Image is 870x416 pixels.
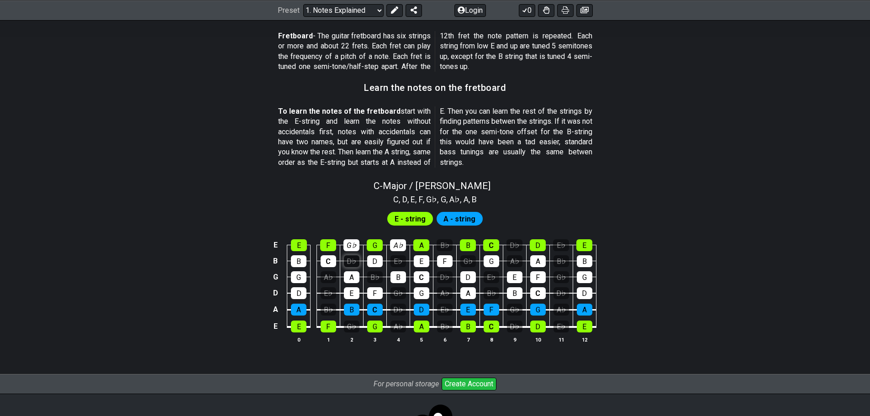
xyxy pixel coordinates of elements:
td: B [270,253,281,269]
th: 2 [340,335,363,344]
div: E [414,255,429,267]
strong: Fretboard [278,32,313,40]
div: F [367,287,383,299]
div: G [367,321,383,332]
div: B♭ [554,255,569,267]
div: G♭ [554,271,569,283]
span: C - Major / [PERSON_NAME] [374,180,490,191]
div: D [530,321,546,332]
button: Toggle Dexterity for all fretkits [538,4,554,16]
h3: Learn the notes on the fretboard [364,83,506,93]
div: A♭ [390,321,406,332]
div: G♭ [343,239,359,251]
td: G [270,269,281,285]
button: Edit Preset [386,4,403,16]
div: E♭ [321,287,336,299]
span: G [441,193,446,205]
div: C [414,271,429,283]
div: E [291,239,307,251]
div: E [507,271,522,283]
div: D [414,304,429,316]
th: 12 [573,335,596,344]
section: Scale pitch classes [389,191,481,206]
th: 5 [410,335,433,344]
div: G♭ [390,287,406,299]
i: For personal storage [374,379,439,388]
span: A [464,193,469,205]
span: A♭ [449,193,460,205]
div: C [484,321,499,332]
div: B [507,287,522,299]
div: D [367,255,383,267]
div: A [344,271,359,283]
th: 6 [433,335,456,344]
div: E [291,321,306,332]
div: B♭ [321,304,336,316]
div: E♭ [437,304,453,316]
div: D [460,271,476,283]
div: F [484,304,499,316]
div: A♭ [507,255,522,267]
td: D [270,285,281,301]
span: F [419,193,423,205]
span: E [411,193,415,205]
div: A♭ [321,271,336,283]
div: A [530,255,546,267]
span: , [460,193,464,205]
td: E [270,237,281,253]
button: Share Preset [406,4,422,16]
div: E [344,287,359,299]
div: B [291,255,306,267]
div: D♭ [506,239,522,251]
div: F [320,239,336,251]
div: B♭ [437,239,453,251]
th: 9 [503,335,526,344]
span: B [472,193,477,205]
div: C [483,239,499,251]
div: G [367,239,383,251]
div: D [530,239,546,251]
span: , [469,193,472,205]
div: E♭ [554,321,569,332]
strong: To learn the notes of the fretboard [278,107,401,116]
div: G♭ [507,304,522,316]
span: First enable full edit mode to edit [395,212,426,226]
div: F [437,255,453,267]
div: E♭ [390,255,406,267]
span: G♭ [426,193,437,205]
div: D♭ [344,255,359,267]
td: E [270,318,281,335]
span: D [402,193,407,205]
button: Create image [576,4,593,16]
div: B♭ [437,321,453,332]
div: E [577,321,592,332]
div: A [291,304,306,316]
div: C [367,304,383,316]
th: 10 [526,335,549,344]
span: C [393,193,399,205]
button: 0 [519,4,535,16]
div: G [577,271,592,283]
div: D♭ [554,287,569,299]
th: 4 [386,335,410,344]
th: 1 [316,335,340,344]
div: B [390,271,406,283]
th: 11 [549,335,573,344]
span: , [399,193,402,205]
span: First enable full edit mode to edit [443,212,475,226]
div: C [530,287,546,299]
div: G♭ [344,321,359,332]
div: E♭ [484,271,499,283]
div: G♭ [460,255,476,267]
div: A♭ [554,304,569,316]
th: 7 [456,335,480,344]
div: B [344,304,359,316]
button: Login [454,4,486,16]
div: A [460,287,476,299]
div: D [577,287,592,299]
div: F [321,321,336,332]
select: Preset [303,4,384,16]
span: , [446,193,450,205]
th: 3 [363,335,386,344]
div: G [414,287,429,299]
